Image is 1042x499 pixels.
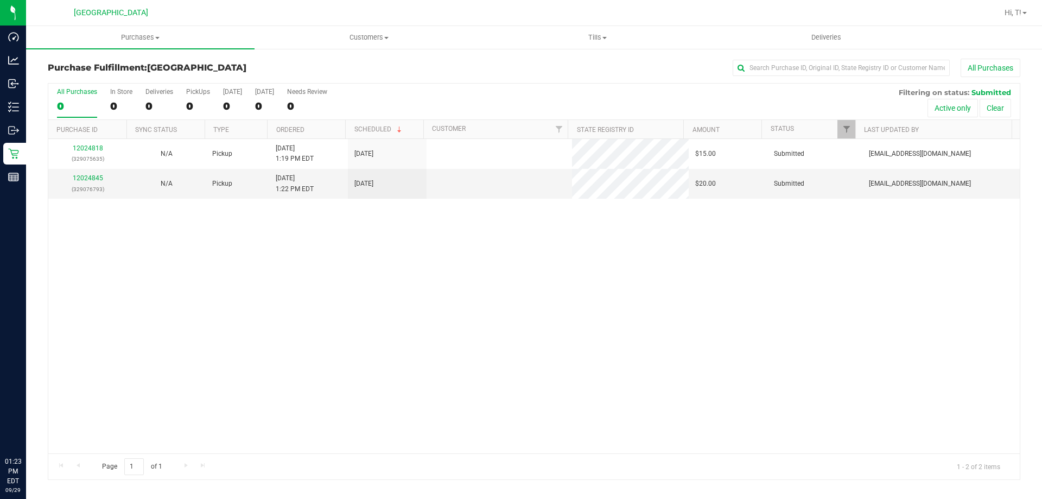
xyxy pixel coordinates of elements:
a: Tills [483,26,711,49]
a: Deliveries [712,26,941,49]
a: Customers [255,26,483,49]
button: Clear [980,99,1011,117]
span: Submitted [774,179,804,189]
a: Type [213,126,229,134]
inline-svg: Dashboard [8,31,19,42]
span: [DATE] [354,149,373,159]
a: Amount [692,126,720,134]
a: Purchases [26,26,255,49]
div: [DATE] [255,88,274,96]
a: Ordered [276,126,304,134]
inline-svg: Inbound [8,78,19,89]
span: Customers [255,33,482,42]
div: 0 [255,100,274,112]
p: (329076793) [55,184,120,194]
button: N/A [161,179,173,189]
a: Filter [550,120,568,138]
a: Status [771,125,794,132]
span: [GEOGRAPHIC_DATA] [74,8,148,17]
span: Not Applicable [161,180,173,187]
inline-svg: Analytics [8,55,19,66]
span: [DATE] 1:19 PM EDT [276,143,314,164]
span: [DATE] 1:22 PM EDT [276,173,314,194]
span: [EMAIL_ADDRESS][DOMAIN_NAME] [869,179,971,189]
p: (329075635) [55,154,120,164]
div: All Purchases [57,88,97,96]
button: N/A [161,149,173,159]
a: Scheduled [354,125,404,133]
div: 0 [186,100,210,112]
inline-svg: Retail [8,148,19,159]
span: Pickup [212,179,232,189]
div: 0 [287,100,327,112]
span: Page of 1 [93,458,171,475]
p: 09/29 [5,486,21,494]
a: Filter [837,120,855,138]
h3: Purchase Fulfillment: [48,63,372,73]
div: 0 [110,100,132,112]
div: Deliveries [145,88,173,96]
inline-svg: Outbound [8,125,19,136]
span: Submitted [774,149,804,159]
div: PickUps [186,88,210,96]
span: [DATE] [354,179,373,189]
a: State Registry ID [577,126,634,134]
span: [GEOGRAPHIC_DATA] [147,62,246,73]
span: Submitted [971,88,1011,97]
a: 12024818 [73,144,103,152]
p: 01:23 PM EDT [5,457,21,486]
div: 0 [145,100,173,112]
span: Deliveries [797,33,856,42]
span: $20.00 [695,179,716,189]
iframe: Resource center [11,412,43,445]
span: [EMAIL_ADDRESS][DOMAIN_NAME] [869,149,971,159]
a: Customer [432,125,466,132]
inline-svg: Reports [8,172,19,182]
div: 0 [223,100,242,112]
div: [DATE] [223,88,242,96]
inline-svg: Inventory [8,102,19,112]
a: Purchase ID [56,126,98,134]
span: Not Applicable [161,150,173,157]
span: $15.00 [695,149,716,159]
a: 12024845 [73,174,103,182]
button: All Purchases [961,59,1020,77]
div: Needs Review [287,88,327,96]
span: Pickup [212,149,232,159]
span: 1 - 2 of 2 items [948,458,1009,475]
input: Search Purchase ID, Original ID, State Registry ID or Customer Name... [733,60,950,76]
a: Last Updated By [864,126,919,134]
span: Filtering on status: [899,88,969,97]
input: 1 [124,458,144,475]
span: Purchases [26,33,255,42]
span: Hi, T! [1005,8,1021,17]
span: Tills [484,33,711,42]
a: Sync Status [135,126,177,134]
div: 0 [57,100,97,112]
div: In Store [110,88,132,96]
button: Active only [927,99,978,117]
